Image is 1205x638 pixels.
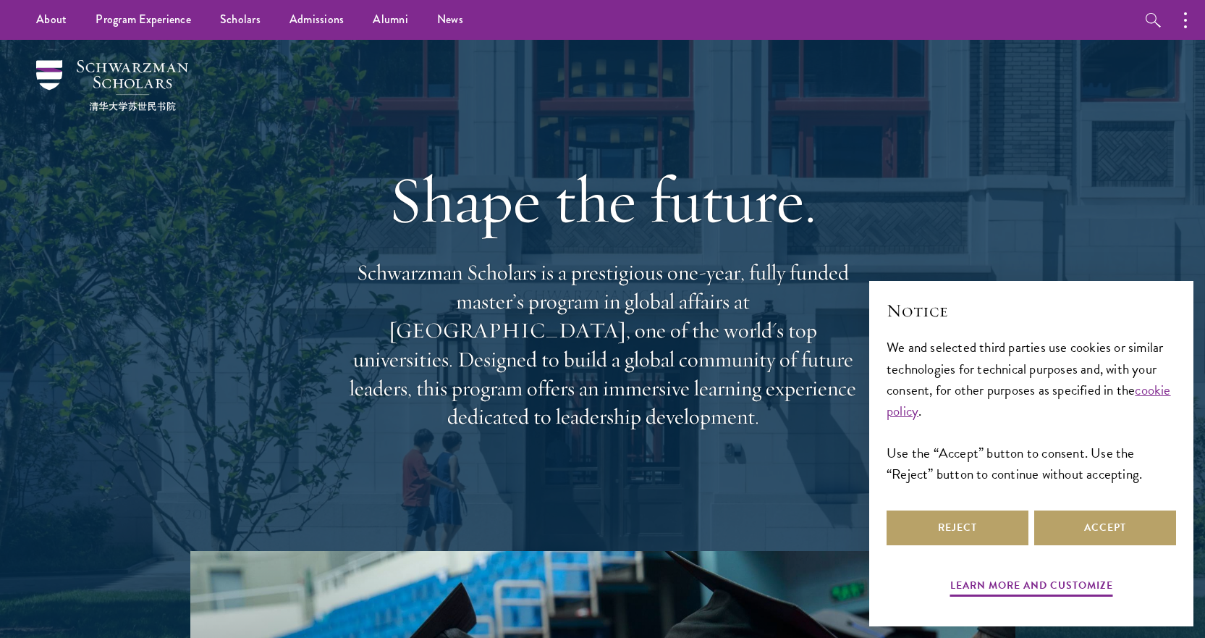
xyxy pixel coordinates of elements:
button: Learn more and customize [950,576,1113,599]
h1: Shape the future. [342,159,863,240]
button: Accept [1034,511,1176,545]
button: Reject [887,511,1028,545]
h2: Notice [887,298,1176,323]
p: Schwarzman Scholars is a prestigious one-year, fully funded master’s program in global affairs at... [342,259,863,432]
div: We and selected third parties use cookies or similar technologies for technical purposes and, wit... [887,337,1176,484]
a: cookie policy [887,379,1171,421]
img: Schwarzman Scholars [36,60,188,111]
